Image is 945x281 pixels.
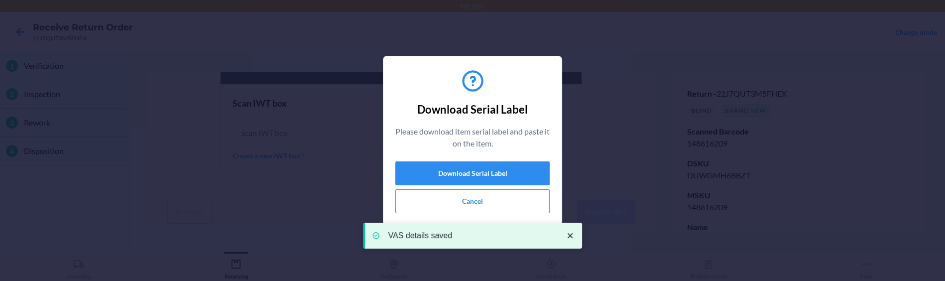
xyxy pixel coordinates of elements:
[388,231,555,241] p: VAS details saved
[565,231,575,241] svg: close toast
[417,102,528,118] h2: Download Serial Label
[395,126,550,149] p: Please download item serial label and paste it on the item.
[395,161,550,185] button: Download Serial Label
[395,189,550,213] button: Cancel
